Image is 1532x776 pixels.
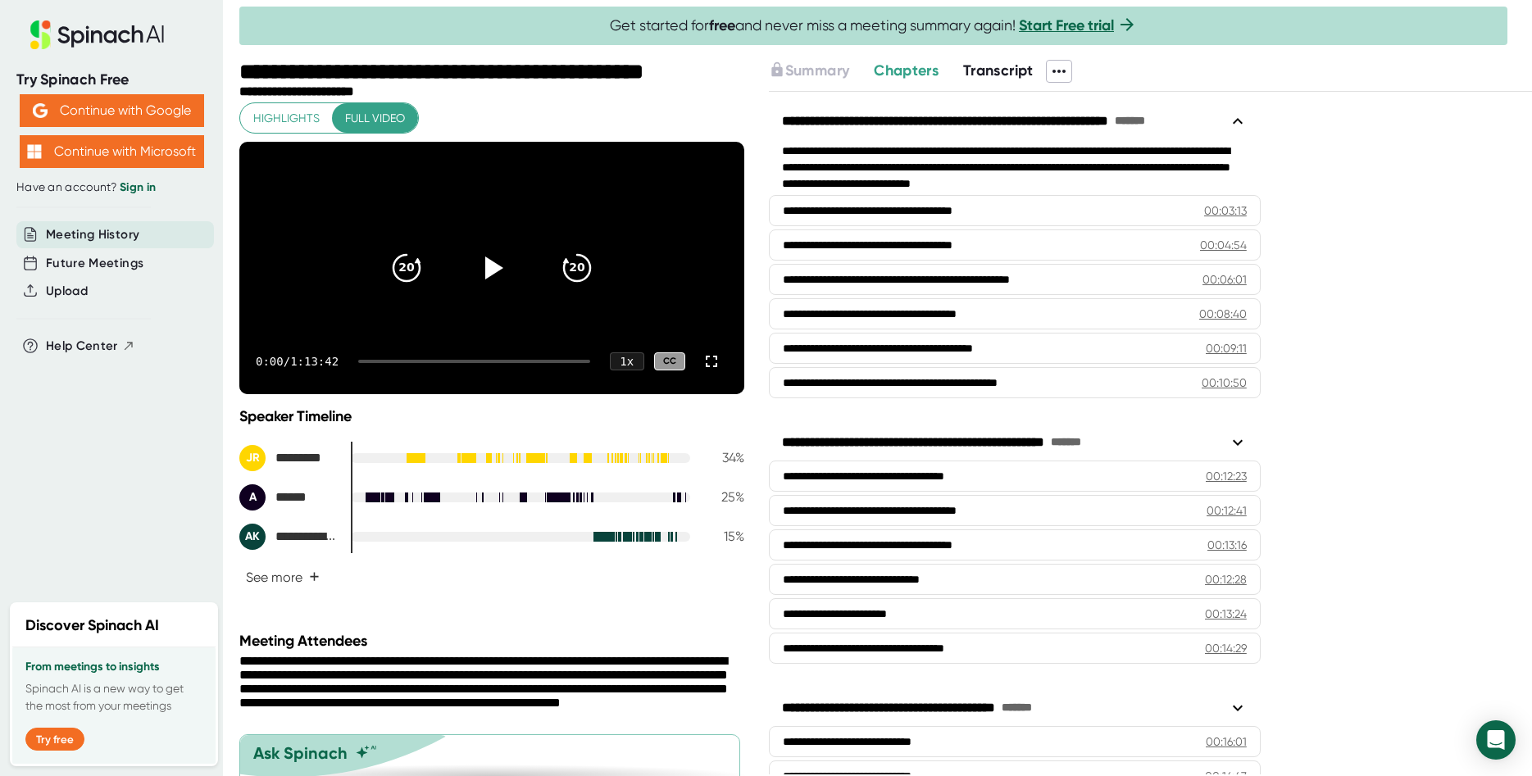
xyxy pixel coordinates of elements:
div: Ask Spinach [253,743,348,763]
button: Future Meetings [46,254,143,273]
div: Open Intercom Messenger [1476,720,1516,760]
div: A [239,484,266,511]
div: 00:12:41 [1207,502,1247,519]
button: Full video [332,103,418,134]
button: Continue with Google [20,94,204,127]
div: 00:16:01 [1206,733,1247,750]
div: 00:13:24 [1205,606,1247,622]
div: Meeting Attendees [239,632,748,650]
span: Get started for and never miss a meeting summary again! [610,16,1137,35]
span: Transcript [963,61,1034,79]
div: 00:12:23 [1206,468,1247,484]
div: 00:04:54 [1200,237,1247,253]
p: Spinach AI is a new way to get the most from your meetings [25,680,202,715]
span: Chapters [874,61,939,79]
button: Chapters [874,60,939,82]
div: Andrey Khomyakov [239,524,338,550]
div: 00:12:28 [1205,571,1247,588]
a: Sign in [120,180,156,194]
span: Summary [785,61,849,79]
button: Help Center [46,337,135,356]
div: 00:03:13 [1204,202,1247,219]
h3: From meetings to insights [25,660,202,674]
span: Help Center [46,337,118,356]
div: 25 % [703,489,744,505]
div: 00:08:40 [1199,306,1247,322]
span: Full video [345,108,405,129]
div: 1 x [610,352,644,370]
div: 00:14:29 [1205,640,1247,656]
div: Upgrade to access [769,60,874,83]
button: Try free [25,728,84,751]
span: + [309,570,320,583]
span: Highlights [253,108,320,129]
button: Transcript [963,60,1034,82]
div: 00:10:50 [1202,374,1247,391]
button: See more+ [239,563,326,592]
div: JR [239,445,266,471]
button: Highlights [240,103,333,134]
button: Upload [46,282,88,301]
div: CC [654,352,685,371]
div: 15 % [703,529,744,544]
div: Speaker Timeline [239,407,744,425]
button: Continue with Microsoft [20,135,204,168]
div: 00:09:11 [1206,340,1247,356]
b: free [709,16,735,34]
button: Meeting History [46,225,139,244]
h2: Discover Spinach AI [25,615,159,637]
div: 34 % [703,450,744,465]
div: Joe Russo [239,445,338,471]
div: Adamos [239,484,338,511]
div: 0:00 / 1:13:42 [256,355,339,368]
div: Have an account? [16,180,207,195]
a: Start Free trial [1019,16,1114,34]
button: Summary [769,60,849,82]
img: Aehbyd4JwY73AAAAAElFTkSuQmCC [33,103,48,118]
div: 00:13:16 [1207,537,1247,553]
div: 00:06:01 [1202,271,1247,288]
div: AK [239,524,266,550]
div: Try Spinach Free [16,70,207,89]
